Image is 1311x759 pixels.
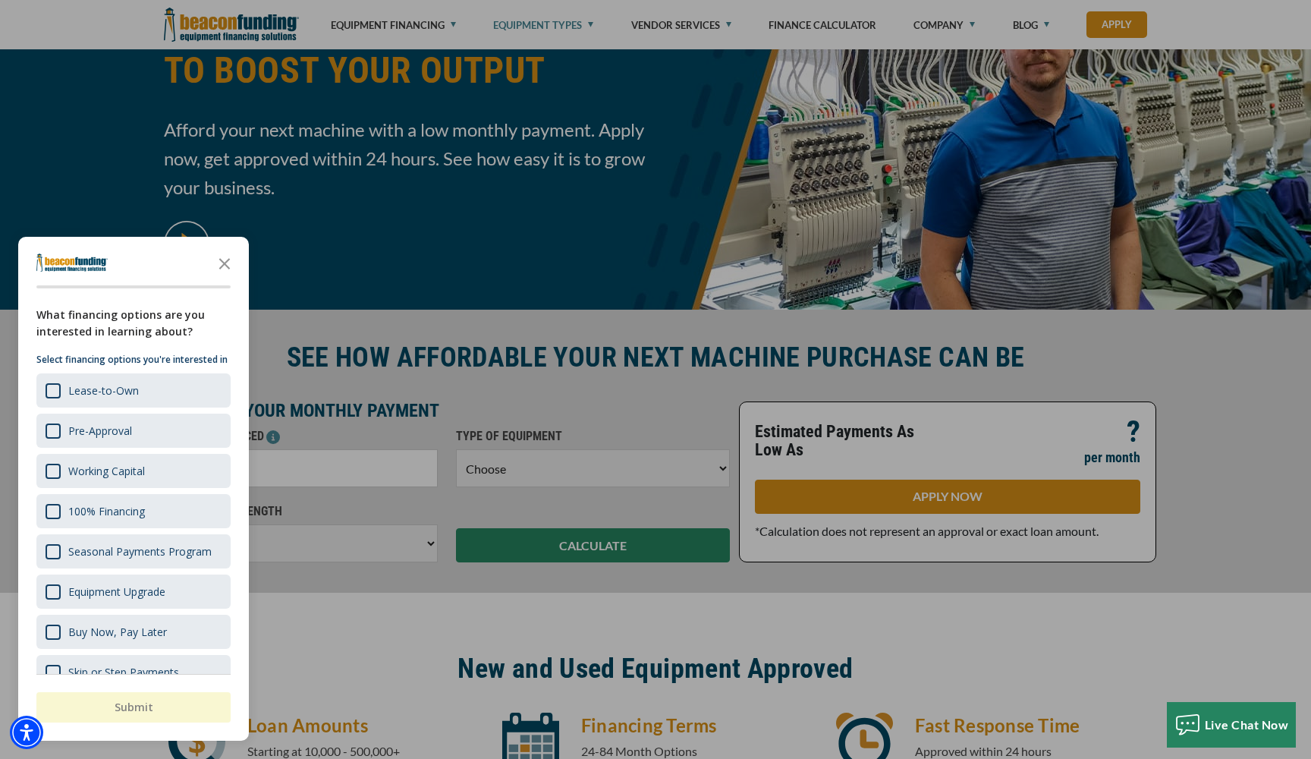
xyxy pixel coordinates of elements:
img: Company logo [36,254,108,272]
button: Close the survey [209,247,240,278]
div: 100% Financing [68,504,145,518]
div: Buy Now, Pay Later [68,625,167,639]
div: Working Capital [68,464,145,478]
div: Seasonal Payments Program [68,544,212,559]
div: What financing options are you interested in learning about? [36,307,231,340]
div: Seasonal Payments Program [36,534,231,568]
button: Live Chat Now [1167,702,1297,748]
div: Accessibility Menu [10,716,43,749]
div: Survey [18,237,249,741]
div: Pre-Approval [68,424,132,438]
div: Pre-Approval [36,414,231,448]
div: Equipment Upgrade [68,584,165,599]
div: Buy Now, Pay Later [36,615,231,649]
button: Submit [36,692,231,723]
div: 100% Financing [36,494,231,528]
div: Lease-to-Own [36,373,231,408]
div: Lease-to-Own [68,383,139,398]
div: Working Capital [36,454,231,488]
div: Skip or Step Payments [68,665,179,679]
div: Skip or Step Payments [36,655,231,689]
div: Equipment Upgrade [36,575,231,609]
span: Live Chat Now [1205,717,1289,732]
p: Select financing options you're interested in [36,352,231,367]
